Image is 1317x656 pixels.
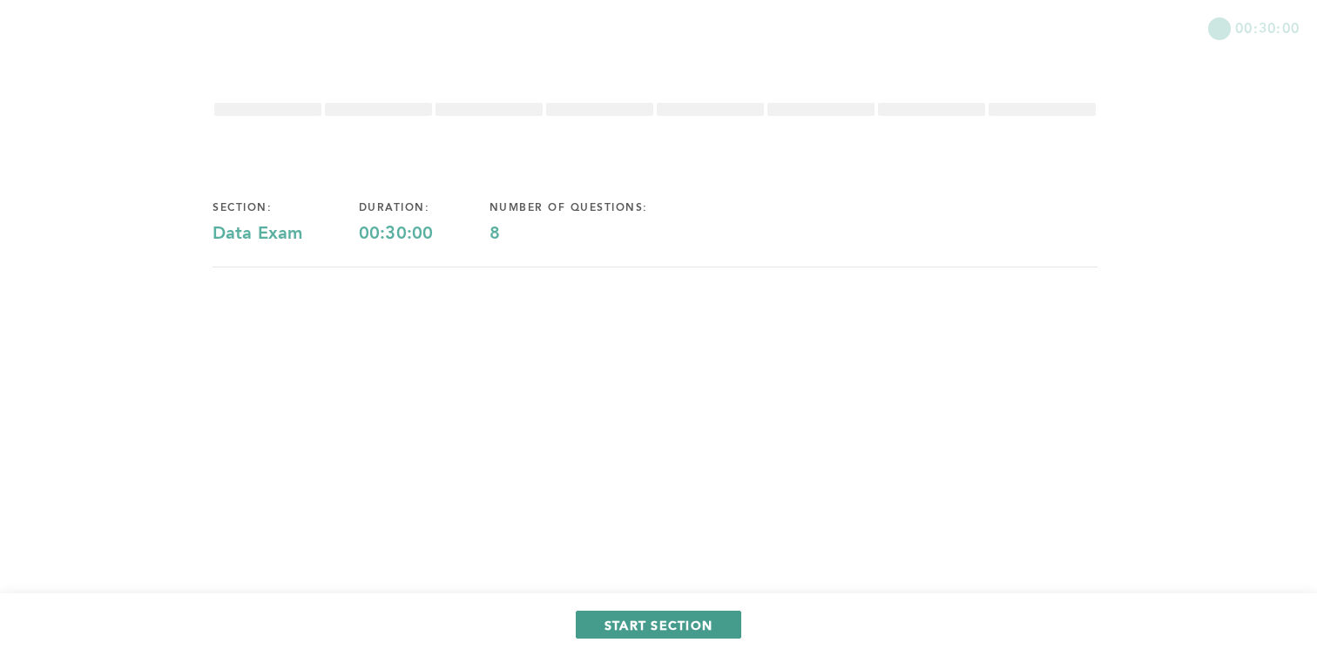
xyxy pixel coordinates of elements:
[490,201,705,215] div: number of questions:
[1235,17,1300,37] span: 00:30:00
[213,201,359,215] div: section:
[490,224,705,245] div: 8
[576,611,741,639] button: START SECTION
[359,224,490,245] div: 00:30:00
[604,617,713,633] span: START SECTION
[359,201,490,215] div: duration:
[213,224,359,245] div: Data Exam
